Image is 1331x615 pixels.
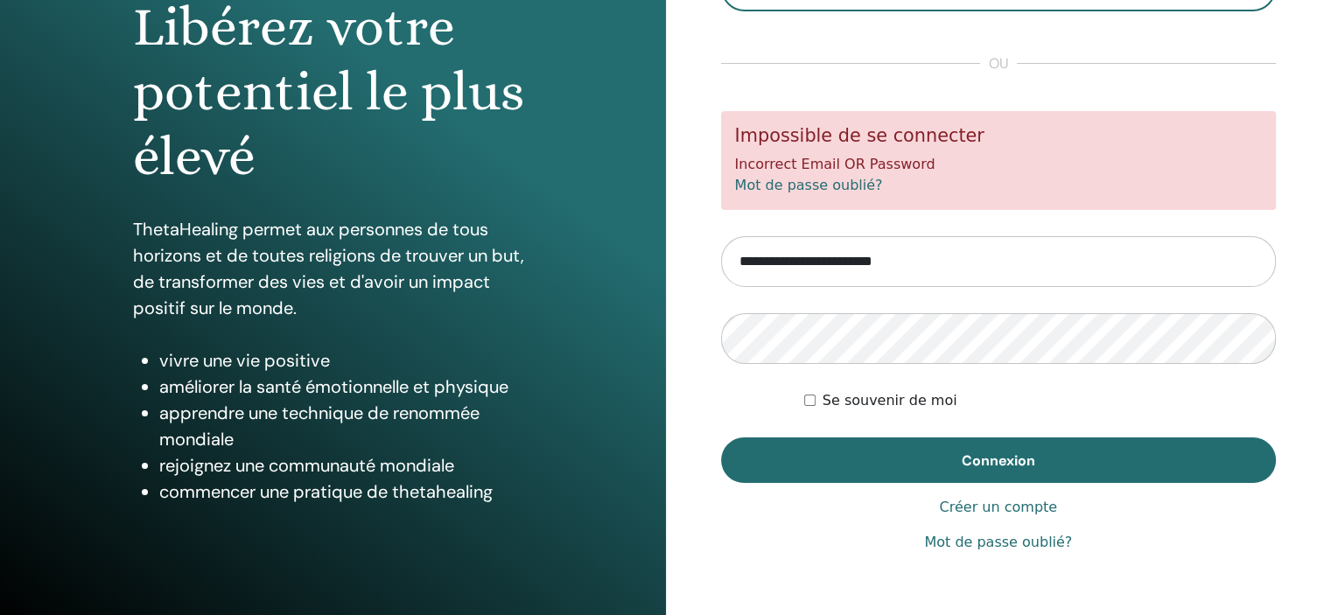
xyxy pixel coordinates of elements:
li: rejoignez une communauté mondiale [159,452,533,479]
span: ou [980,53,1017,74]
p: ThetaHealing permet aux personnes de tous horizons et de toutes religions de trouver un but, de t... [133,216,533,321]
li: vivre une vie positive [159,347,533,374]
label: Se souvenir de moi [823,390,957,411]
div: Incorrect Email OR Password [721,111,1277,210]
li: améliorer la santé émotionnelle et physique [159,374,533,400]
li: commencer une pratique de thetahealing [159,479,533,505]
button: Connexion [721,437,1277,483]
span: Connexion [962,451,1035,470]
div: Keep me authenticated indefinitely or until I manually logout [804,390,1276,411]
li: apprendre une technique de renommée mondiale [159,400,533,452]
a: Mot de passe oublié? [924,532,1072,553]
a: Mot de passe oublié? [735,177,883,193]
a: Créer un compte [939,497,1057,518]
h5: Impossible de se connecter [735,125,1263,147]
